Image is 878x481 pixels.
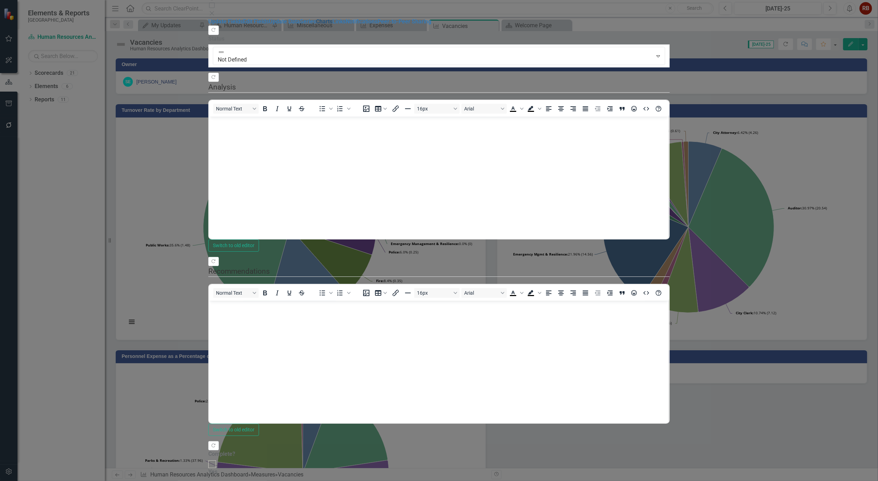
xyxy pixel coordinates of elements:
[283,288,295,298] button: Underline
[464,106,498,112] span: Arial
[417,290,451,296] span: 16px
[208,468,217,476] div: Yes
[213,288,259,298] button: Block Normal Text
[464,290,498,296] span: Arial
[218,49,225,56] img: Not Defined
[269,18,300,25] a: Update Data
[209,117,669,239] iframe: Rich Text Area
[653,288,665,298] button: Help
[604,104,616,114] button: Increase indent
[316,288,334,298] div: Bullet list
[580,288,591,298] button: Justify
[243,18,269,25] a: Edit Fields
[373,104,389,114] button: Table
[414,288,460,298] button: Font size 16px
[641,288,653,298] button: HTML Editor
[461,104,507,114] button: Font Arial
[555,288,567,298] button: Align center
[417,106,451,112] span: 16px
[567,288,579,298] button: Align right
[271,104,283,114] button: Italic
[616,288,628,298] button: Blockquote
[525,104,542,114] div: Background color Black
[208,266,669,277] legend: Recommendations
[592,288,604,298] button: Decrease indent
[414,104,460,114] button: Font size 16px
[346,18,377,25] a: Notifications
[316,104,334,114] div: Bullet list
[259,288,271,298] button: Bold
[296,288,308,298] button: Strikethrough
[390,104,402,114] button: Insert/edit link
[300,18,316,25] a: Series
[360,288,372,298] button: Insert image
[216,290,250,296] span: Normal Text
[360,104,372,114] button: Insert image
[543,288,555,298] button: Align left
[332,18,346,25] a: Links
[507,104,525,114] div: Text color Black
[580,104,591,114] button: Justify
[653,104,665,114] button: Help
[402,104,414,114] button: Horizontal line
[208,450,235,458] label: Complete?
[259,104,271,114] button: Bold
[334,104,352,114] div: Numbered list
[507,288,525,298] div: Text color Black
[628,104,640,114] button: Emojis
[216,106,250,112] span: Normal Text
[373,288,389,298] button: Table
[208,35,224,43] label: Status
[208,18,243,25] a: Update Fields
[543,104,555,114] button: Align left
[525,288,542,298] div: Background color Black
[641,104,653,114] button: HTML Editor
[592,104,604,114] button: Decrease indent
[208,239,259,252] button: Switch to old editor
[461,288,507,298] button: Font Arial
[208,424,259,436] button: Switch to old editor
[208,82,669,93] legend: Analysis
[390,288,402,298] button: Insert/edit link
[628,288,640,298] button: Emojis
[213,104,259,114] button: Block Normal Text
[334,288,352,298] div: Numbered list
[402,288,414,298] button: Horizontal line
[616,104,628,114] button: Blockquote
[377,18,431,25] a: Peer-to-Peer Sharing
[567,104,579,114] button: Align right
[283,104,295,114] button: Underline
[555,104,567,114] button: Align center
[271,288,283,298] button: Italic
[209,301,669,423] iframe: Rich Text Area
[604,288,616,298] button: Increase indent
[316,18,332,25] a: Charts
[296,104,308,114] button: Strikethrough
